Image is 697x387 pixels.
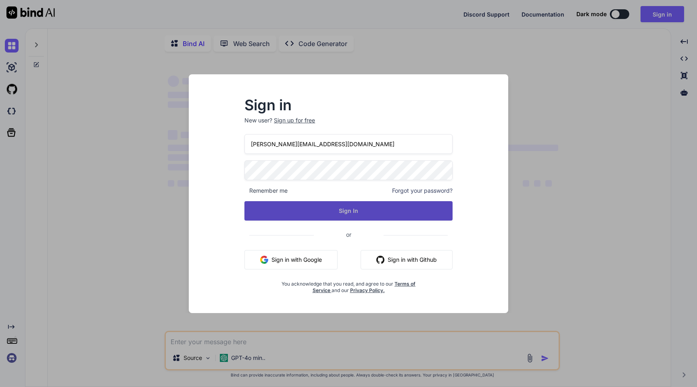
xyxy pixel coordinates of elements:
[244,250,338,269] button: Sign in with Google
[361,250,453,269] button: Sign in with Github
[376,256,384,264] img: github
[313,281,416,293] a: Terms of Service
[314,225,384,244] span: or
[244,201,453,221] button: Sign In
[392,187,453,195] span: Forgot your password?
[244,116,453,134] p: New user?
[244,99,453,111] h2: Sign in
[279,276,418,294] div: You acknowledge that you read, and agree to our and our
[244,187,288,195] span: Remember me
[350,287,385,293] a: Privacy Policy.
[260,256,268,264] img: google
[244,134,453,154] input: Login or Email
[274,116,315,124] div: Sign up for free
